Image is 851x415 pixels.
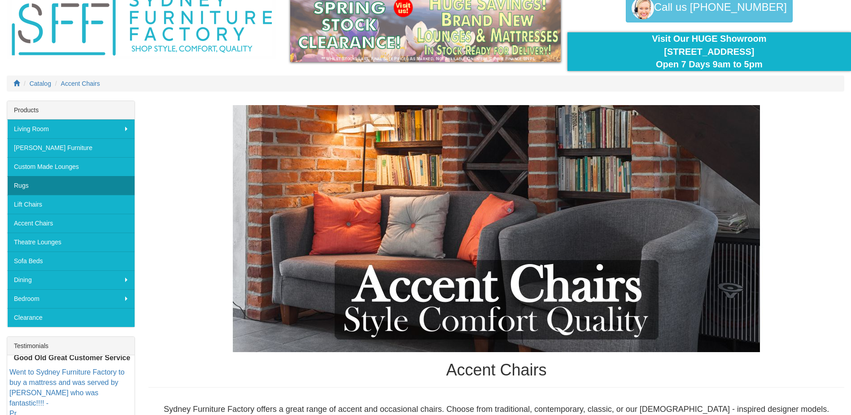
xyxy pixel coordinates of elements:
[7,270,135,289] a: Dining
[7,138,135,157] a: [PERSON_NAME] Furniture
[574,32,844,71] div: Visit Our HUGE Showroom [STREET_ADDRESS] Open 7 Days 9am to 5pm
[148,361,844,379] h1: Accent Chairs
[7,195,135,214] a: Lift Chairs
[7,289,135,308] a: Bedroom
[7,337,135,355] div: Testimonials
[14,354,131,362] b: Good Old Great Customer Service
[7,119,135,138] a: Living Room
[7,252,135,270] a: Sofa Beds
[160,105,833,352] img: Accent Chairs
[7,101,135,119] div: Products
[7,176,135,195] a: Rugs
[7,308,135,327] a: Clearance
[7,157,135,176] a: Custom Made Lounges
[7,233,135,252] a: Theatre Lounges
[30,80,51,87] a: Catalog
[7,214,135,233] a: Accent Chairs
[61,80,100,87] a: Accent Chairs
